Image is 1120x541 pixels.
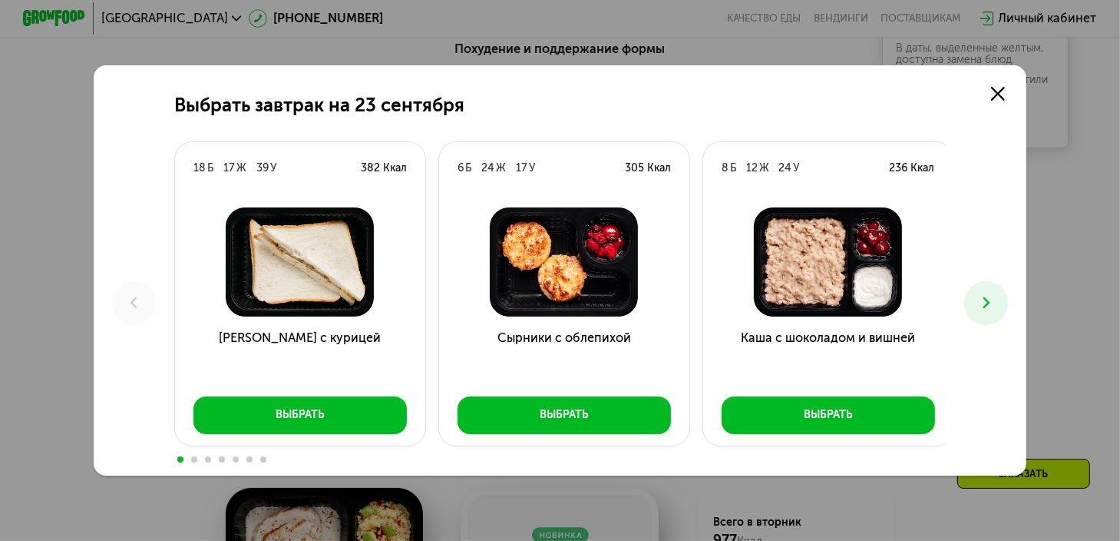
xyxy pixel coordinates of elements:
div: Б [730,161,737,176]
div: Б [465,161,472,176]
div: 6 [458,161,464,176]
div: Ж [496,161,506,176]
div: 8 [722,161,728,176]
div: 17 [223,161,235,176]
img: Каша с шоколадом и вишней [715,207,941,317]
div: Ж [759,161,769,176]
div: У [794,161,800,176]
h3: Сырники с облепихой [439,329,689,385]
div: Выбрать [804,407,853,423]
img: Сырники с облепихой [451,207,677,317]
div: 382 Ккал [361,161,407,176]
h3: [PERSON_NAME] с курицей [175,329,425,385]
div: Выбрать [276,407,325,423]
div: 305 Ккал [625,161,671,176]
div: 236 Ккал [890,161,935,176]
img: Сэндвич с курицей [187,207,413,317]
div: 39 [256,161,269,176]
button: Выбрать [722,397,934,434]
div: 17 [516,161,527,176]
div: 18 [193,161,206,176]
div: 24 [779,161,792,176]
button: Выбрать [193,397,406,434]
div: У [529,161,535,176]
div: У [270,161,276,176]
div: Ж [236,161,246,176]
div: 12 [746,161,758,176]
div: 24 [481,161,494,176]
div: Выбрать [540,407,589,423]
h2: Выбрать завтрак на 23 сентября [174,95,464,116]
h3: Каша с шоколадом и вишней [703,329,953,385]
div: Б [207,161,214,176]
button: Выбрать [458,397,670,434]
